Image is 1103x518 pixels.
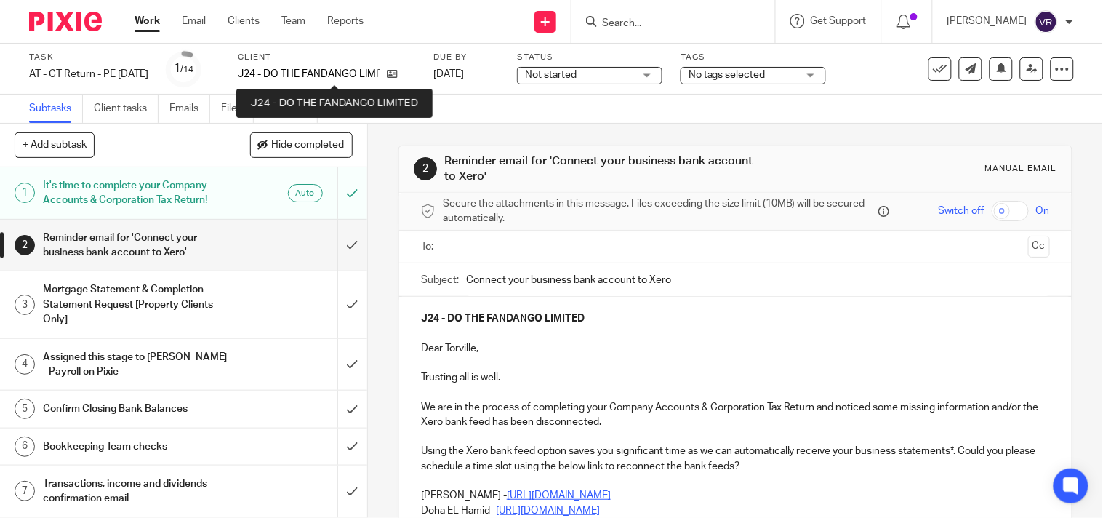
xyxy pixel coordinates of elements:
a: Subtasks [29,95,83,123]
div: Auto [288,184,323,202]
h1: Transactions, income and dividends confirmation email [43,473,230,510]
p: Using the Xero bank feed option saves you significant time as we can automatically receive your b... [421,444,1050,474]
div: AT - CT Return - PE [DATE] [29,67,148,81]
img: Pixie [29,12,102,31]
label: Due by [433,52,499,63]
div: 7 [15,481,35,501]
span: [DATE] [433,69,464,79]
a: Work [135,14,160,28]
p: J24 - DO THE FANDANGO LIMITED [238,67,380,81]
p: Dear Torville, [421,341,1050,356]
a: Team [281,14,305,28]
div: 4 [15,354,35,375]
h1: Assigned this stage to [PERSON_NAME] - Payroll on Pixie [43,346,230,383]
p: We are in the process of completing your Company Accounts & Corporation Tax Return and noticed so... [421,400,1050,430]
span: Secure the attachments in this message. Files exceeding the size limit (10MB) will be secured aut... [443,196,875,226]
p: Doha EL Hamid - [421,503,1050,518]
input: Search [601,17,731,31]
p: [PERSON_NAME] - [421,488,1050,503]
span: On [1036,204,1050,218]
a: Notes (0) [265,95,318,123]
button: Hide completed [250,132,353,157]
strong: J24 - DO THE FANDANGO LIMITED [421,314,585,324]
a: Emails [169,95,210,123]
p: Trusting all is well. [421,370,1050,385]
h1: Mortgage Statement & Completion Statement Request [Property Clients Only] [43,279,230,330]
img: svg%3E [1035,10,1058,33]
label: Tags [681,52,826,63]
div: 2 [15,235,35,255]
a: [URL][DOMAIN_NAME] [496,506,600,516]
div: 5 [15,399,35,419]
small: /14 [181,65,194,73]
h1: Reminder email for 'Connect your business bank account to Xero' [43,227,230,264]
label: Subject: [421,273,459,287]
div: 1 [175,60,194,77]
span: Not started [525,70,577,80]
button: + Add subtask [15,132,95,157]
a: Audit logs [329,95,385,123]
a: Reports [327,14,364,28]
div: AT - CT Return - PE 31-07-2025 [29,67,148,81]
a: Client tasks [94,95,159,123]
h1: It's time to complete your Company Accounts & Corporation Tax Return! [43,175,230,212]
label: To: [421,239,437,254]
label: Client [238,52,415,63]
span: Get Support [811,16,867,26]
div: 2 [414,157,437,180]
a: Files [221,95,254,123]
h1: Confirm Closing Bank Balances [43,398,230,420]
a: Email [182,14,206,28]
a: Clients [228,14,260,28]
div: 3 [15,295,35,315]
span: Hide completed [272,140,345,151]
div: Manual email [985,163,1057,175]
label: Status [517,52,662,63]
p: [PERSON_NAME] [947,14,1027,28]
div: 6 [15,437,35,457]
h1: Bookkeeping Team checks [43,436,230,458]
button: Cc [1028,236,1050,258]
span: Switch off [939,204,984,218]
div: 1 [15,183,35,203]
a: [URL][DOMAIN_NAME] [507,490,611,501]
h1: Reminder email for 'Connect your business bank account to Xero' [444,154,766,185]
span: No tags selected [689,70,766,80]
label: Task [29,52,148,63]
